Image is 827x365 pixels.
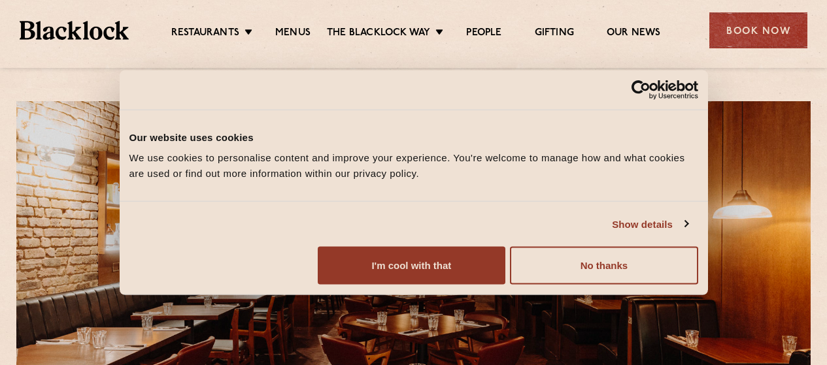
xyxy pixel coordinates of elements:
button: No thanks [510,247,698,285]
a: Usercentrics Cookiebot - opens in a new window [584,80,698,99]
a: Gifting [535,27,574,41]
div: We use cookies to personalise content and improve your experience. You're welcome to manage how a... [129,150,698,182]
a: Show details [612,216,688,232]
button: I'm cool with that [318,247,505,285]
div: Our website uses cookies [129,129,698,145]
a: People [466,27,501,41]
a: Menus [275,27,311,41]
a: The Blacklock Way [327,27,430,41]
a: Restaurants [171,27,239,41]
div: Book Now [709,12,807,48]
a: Our News [607,27,661,41]
img: BL_Textured_Logo-footer-cropped.svg [20,21,129,39]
